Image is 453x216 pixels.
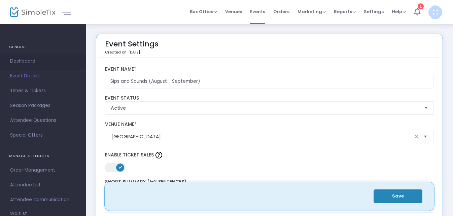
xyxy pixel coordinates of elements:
label: Venue Name [105,121,434,128]
div: Event Settings [105,37,159,57]
button: Select [421,102,431,114]
h4: GENERAL [9,40,77,54]
input: Select Venue [111,133,413,140]
span: clear [413,133,421,141]
span: Attendee Communication [10,195,76,204]
label: Enable Ticket Sales [105,150,434,160]
span: Box Office [190,8,217,15]
span: Venues [225,3,242,20]
span: Events [250,3,265,20]
span: Attendee List [10,181,76,189]
span: ON [118,166,122,169]
label: Event Status [105,95,434,101]
span: Dashboard [10,57,76,66]
span: Short Summary (1-2 Sentences) [105,178,186,185]
p: Created on: [DATE] [105,49,159,55]
span: Reports [334,8,356,15]
span: Event Details [10,72,76,80]
div: 1 [418,3,424,9]
span: Order Management [10,166,76,175]
span: Attendee Questions [10,116,76,125]
span: Settings [364,3,384,20]
label: Event Name [105,66,434,72]
input: Enter Event Name [105,75,434,88]
img: question-mark [155,152,162,158]
span: Help [392,8,406,15]
span: Active [111,105,419,111]
span: Season Packages [10,101,76,110]
span: Marketing [298,8,326,15]
h4: MANAGE ATTENDEES [9,149,77,163]
span: Special Offers [10,131,76,140]
span: Orders [273,3,289,20]
span: Times & Tickets [10,86,76,95]
button: Save [374,189,422,203]
button: Select [421,130,430,144]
